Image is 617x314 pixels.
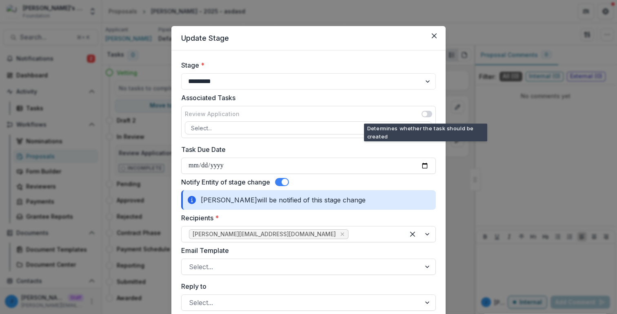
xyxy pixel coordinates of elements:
[181,246,431,255] label: Email Template
[193,231,336,238] span: [PERSON_NAME][EMAIL_ADDRESS][DOMAIN_NAME]
[185,110,240,118] label: Review Application
[181,145,431,154] label: Task Due Date
[181,60,431,70] label: Stage
[338,230,346,238] div: Remove jonah@trytemelio.com
[171,26,446,51] header: Update Stage
[181,281,431,291] label: Reply to
[406,228,419,241] div: Clear selected options
[428,29,441,42] button: Close
[181,93,431,103] label: Associated Tasks
[181,190,436,210] div: [PERSON_NAME] will be notified of this stage change
[181,213,431,223] label: Recipients
[181,177,270,187] label: Notify Entity of stage change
